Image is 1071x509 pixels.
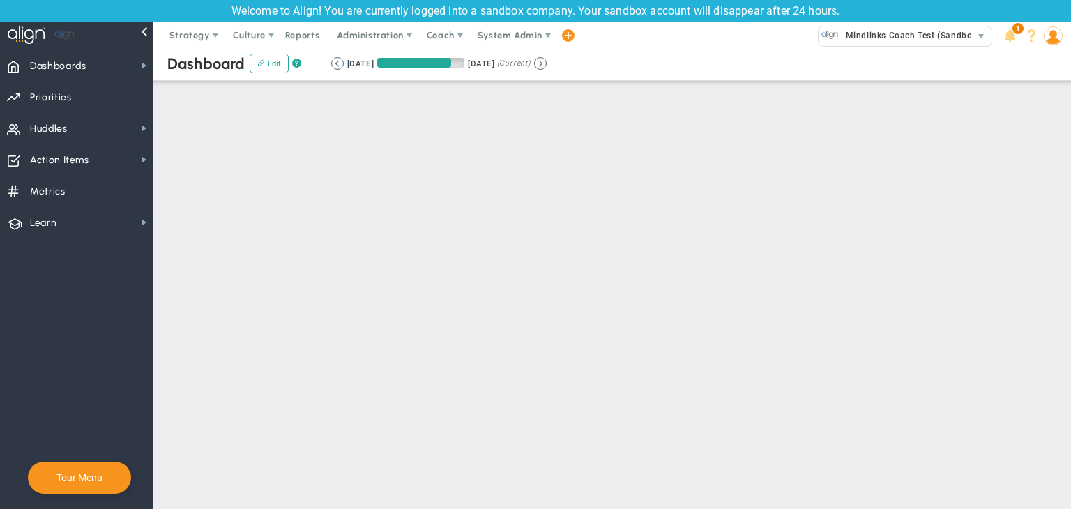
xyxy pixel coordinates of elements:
[1021,22,1042,50] li: Help & Frequently Asked Questions (FAQ)
[468,57,494,70] div: [DATE]
[534,57,547,70] button: Go to next period
[250,54,289,73] button: Edit
[839,26,980,45] span: Mindlinks Coach Test (Sandbox)
[1012,23,1024,34] span: 1
[233,30,266,40] span: Culture
[30,52,86,81] span: Dashboards
[30,177,66,206] span: Metrics
[337,30,403,40] span: Administration
[30,146,89,175] span: Action Items
[821,26,839,44] img: 33500.Company.photo
[278,22,327,50] span: Reports
[377,58,464,68] div: Period Progress: 85% Day 77 of 90 with 13 remaining.
[478,30,542,40] span: System Admin
[999,22,1021,50] li: Announcements
[497,57,531,70] span: (Current)
[331,57,344,70] button: Go to previous period
[169,30,210,40] span: Strategy
[347,57,374,70] div: [DATE]
[1044,26,1063,45] img: 64089.Person.photo
[30,208,56,238] span: Learn
[167,54,245,73] span: Dashboard
[971,26,992,46] span: select
[52,471,107,484] button: Tour Menu
[30,114,68,144] span: Huddles
[427,30,455,40] span: Coach
[30,83,72,112] span: Priorities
